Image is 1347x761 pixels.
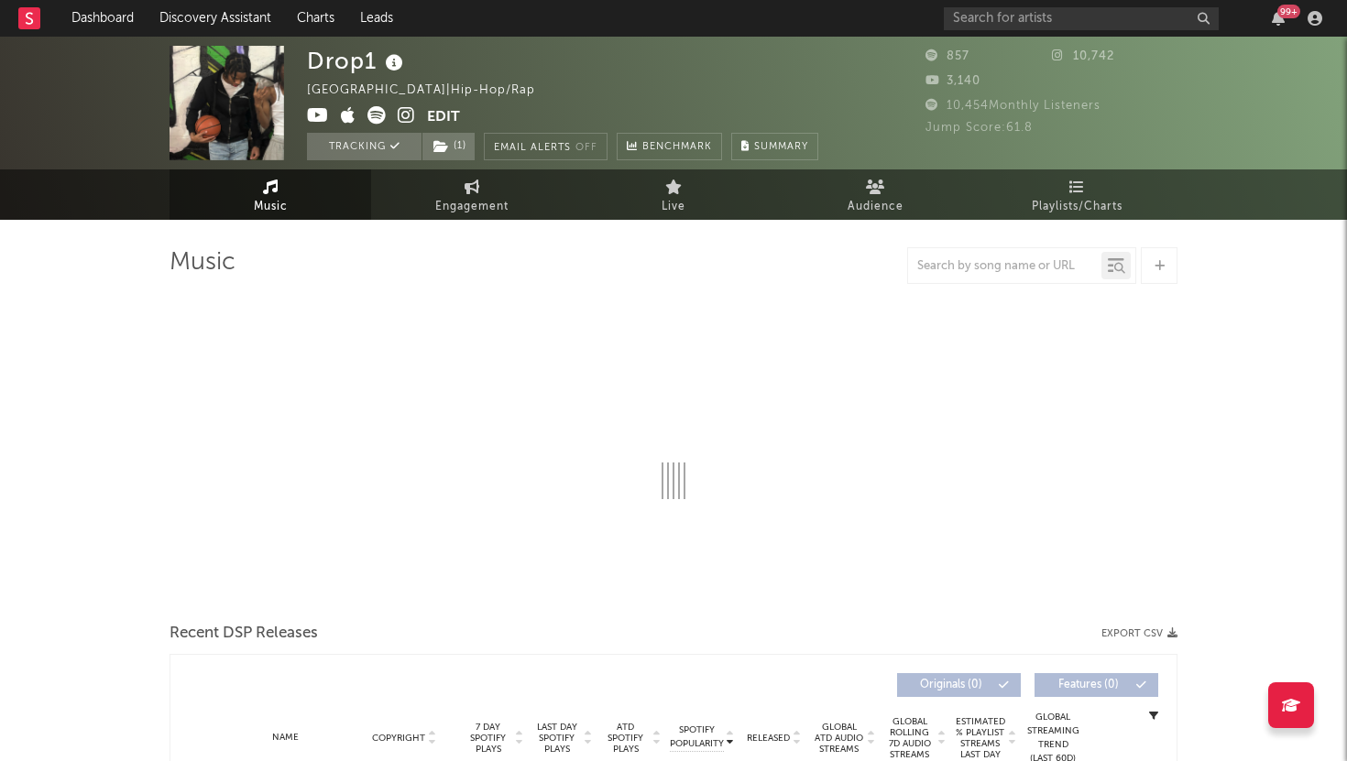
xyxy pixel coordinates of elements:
span: 857 [925,50,969,62]
button: Originals(0) [897,673,1021,697]
button: Summary [731,133,818,160]
div: 99 + [1277,5,1300,18]
span: ATD Spotify Plays [601,722,650,755]
div: Name [225,731,345,745]
span: Features ( 0 ) [1046,679,1131,690]
button: Tracking [307,133,422,160]
span: Recent DSP Releases [170,623,318,645]
em: Off [575,143,597,153]
span: Copyright [372,733,425,744]
span: ( 1 ) [422,133,476,160]
button: 99+ [1272,11,1285,26]
span: Summary [754,142,808,152]
a: Engagement [371,169,573,220]
span: Engagement [435,196,509,218]
a: Live [573,169,774,220]
button: Export CSV [1101,628,1177,639]
span: 10,454 Monthly Listeners [925,100,1101,112]
button: (1) [422,133,475,160]
span: 7 Day Spotify Plays [464,722,512,755]
a: Playlists/Charts [976,169,1177,220]
span: Global ATD Audio Streams [814,722,864,755]
span: Audience [848,196,903,218]
span: Spotify Popularity [670,723,724,751]
div: Drop1 [307,46,408,76]
span: Released [747,733,790,744]
button: Features(0) [1035,673,1158,697]
span: 3,140 [925,75,980,87]
a: Audience [774,169,976,220]
span: 10,742 [1052,50,1114,62]
a: Music [170,169,371,220]
button: Edit [427,106,460,129]
span: Last Day Spotify Plays [532,722,581,755]
span: Live [662,196,685,218]
span: Music [254,196,288,218]
span: Jump Score: 61.8 [925,122,1033,134]
a: Benchmark [617,133,722,160]
div: [GEOGRAPHIC_DATA] | Hip-Hop/Rap [307,80,556,102]
span: Benchmark [642,136,712,158]
button: Email AlertsOff [484,133,608,160]
input: Search by song name or URL [908,259,1101,274]
span: Playlists/Charts [1032,196,1122,218]
input: Search for artists [944,7,1219,30]
span: Estimated % Playlist Streams Last Day [955,716,1005,760]
span: Global Rolling 7D Audio Streams [884,716,935,760]
span: Originals ( 0 ) [909,679,993,690]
